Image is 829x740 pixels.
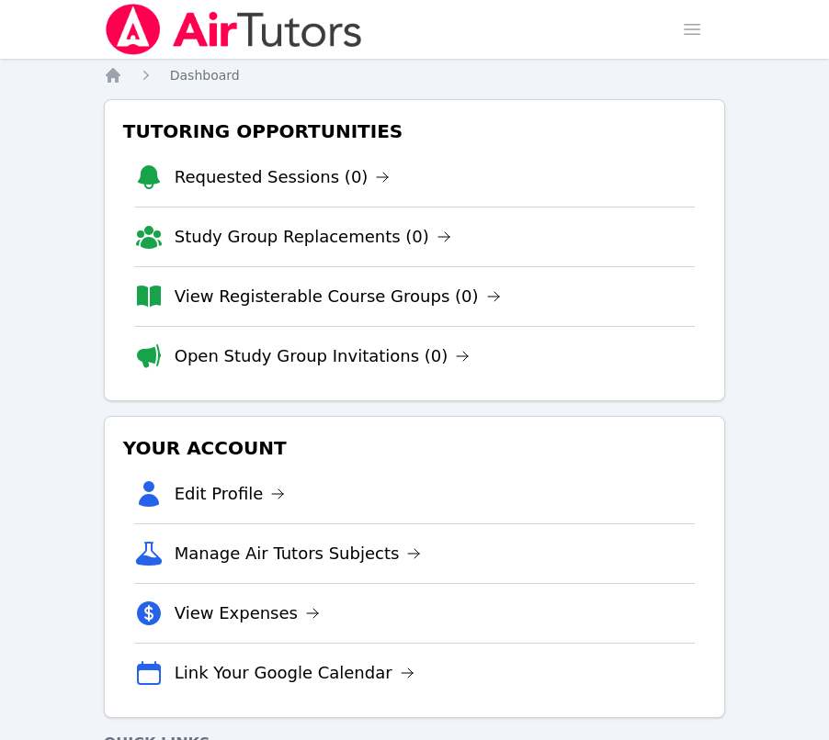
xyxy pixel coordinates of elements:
[104,4,364,55] img: Air Tutors
[175,600,320,626] a: View Expenses
[175,284,501,309] a: View Registerable Course Groups (0)
[170,66,240,84] a: Dashboard
[119,115,710,148] h3: Tutoring Opportunities
[170,68,240,83] span: Dashboard
[175,660,414,686] a: Link Your Google Calendar
[104,66,726,84] nav: Breadcrumb
[119,432,710,465] h3: Your Account
[175,541,422,566] a: Manage Air Tutors Subjects
[175,343,471,369] a: Open Study Group Invitations (0)
[175,164,391,190] a: Requested Sessions (0)
[175,481,286,507] a: Edit Profile
[175,224,451,250] a: Study Group Replacements (0)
